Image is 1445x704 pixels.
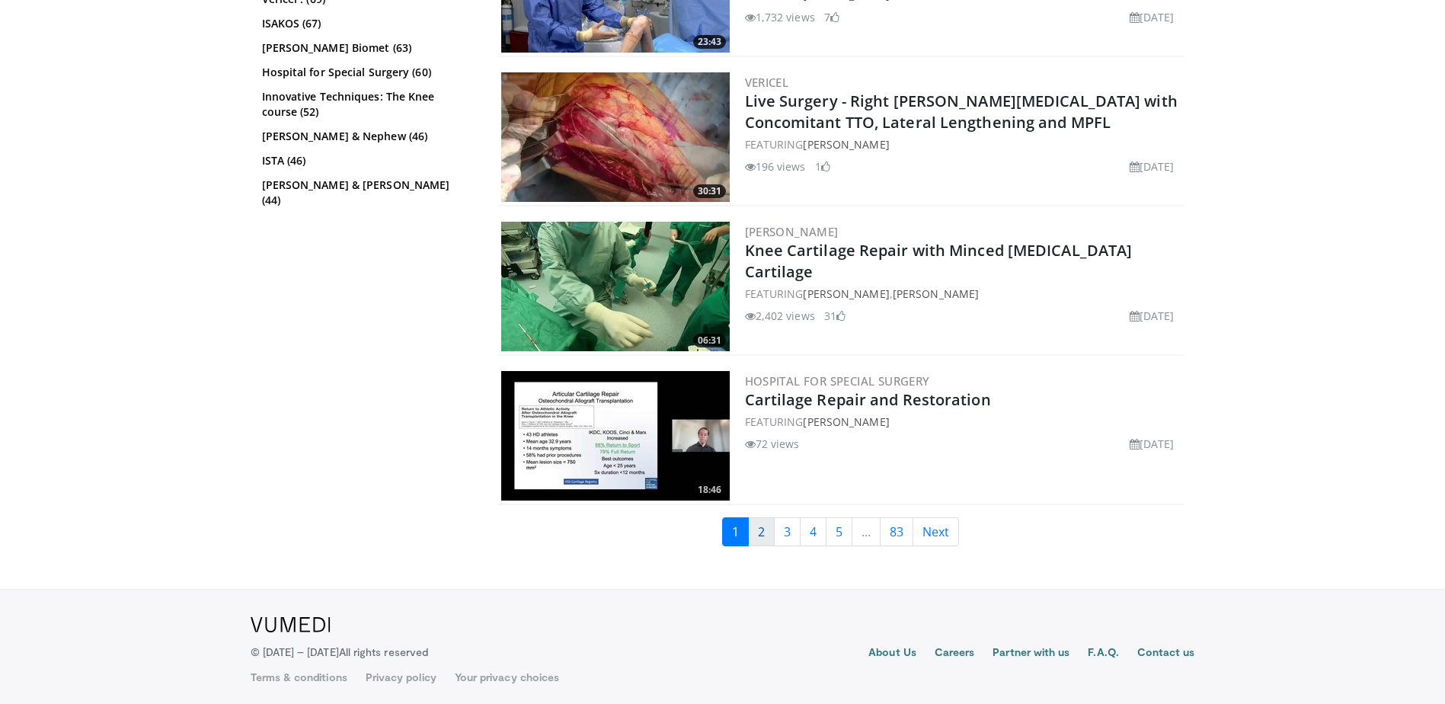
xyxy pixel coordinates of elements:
[913,517,959,546] a: Next
[748,517,775,546] a: 2
[745,286,1181,302] div: FEATURING ,
[693,483,726,497] span: 18:46
[693,334,726,347] span: 06:31
[803,137,889,152] a: [PERSON_NAME]
[501,72,730,202] img: f2822210-6046-4d88-9b48-ff7c77ada2d7.300x170_q85_crop-smart_upscale.jpg
[745,240,1133,282] a: Knee Cartilage Repair with Minced [MEDICAL_DATA] Cartilage
[1130,158,1175,174] li: [DATE]
[339,645,428,658] span: All rights reserved
[262,40,472,56] a: [PERSON_NAME] Biomet (63)
[693,184,726,198] span: 30:31
[745,158,806,174] li: 196 views
[803,414,889,429] a: [PERSON_NAME]
[693,35,726,49] span: 23:43
[745,136,1181,152] div: FEATURING
[1088,645,1118,663] a: F.A.Q.
[826,517,852,546] a: 5
[745,389,991,410] a: Cartilage Repair and Restoration
[1130,9,1175,25] li: [DATE]
[262,16,472,31] a: ISAKOS (67)
[262,89,472,120] a: Innovative Techniques: The Knee course (52)
[501,222,730,351] img: 0be54ccd-a879-4730-a01c-6cb881ba715d.300x170_q85_crop-smart_upscale.jpg
[366,670,436,685] a: Privacy policy
[745,414,1181,430] div: FEATURING
[745,373,930,389] a: Hospital for Special Surgery
[262,129,472,144] a: [PERSON_NAME] & Nephew (46)
[893,286,979,301] a: [PERSON_NAME]
[1130,436,1175,452] li: [DATE]
[935,645,975,663] a: Careers
[745,224,839,239] a: [PERSON_NAME]
[824,308,846,324] li: 31
[251,617,331,632] img: VuMedi Logo
[815,158,830,174] li: 1
[880,517,913,546] a: 83
[501,72,730,202] a: 30:31
[501,222,730,351] a: 06:31
[803,286,889,301] a: [PERSON_NAME]
[800,517,826,546] a: 4
[993,645,1069,663] a: Partner with us
[251,670,347,685] a: Terms & conditions
[745,75,789,90] a: Vericel
[501,371,730,501] a: 18:46
[1137,645,1195,663] a: Contact us
[745,308,815,324] li: 2,402 views
[455,670,559,685] a: Your privacy choices
[868,645,916,663] a: About Us
[745,91,1178,133] a: Live Surgery - Right [PERSON_NAME][MEDICAL_DATA] with Concomitant TTO, Lateral Lengthening and MPFL
[262,65,472,80] a: Hospital for Special Surgery (60)
[501,371,730,501] img: 184fdb09-a893-4766-a485-ffe4be7e4dfc.300x170_q85_crop-smart_upscale.jpg
[1130,308,1175,324] li: [DATE]
[824,9,839,25] li: 7
[745,436,800,452] li: 72 views
[498,517,1184,546] nav: Search results pages
[262,178,472,208] a: [PERSON_NAME] & [PERSON_NAME] (44)
[262,153,472,168] a: ISTA (46)
[251,645,429,660] p: © [DATE] – [DATE]
[745,9,815,25] li: 1,732 views
[774,517,801,546] a: 3
[722,517,749,546] a: 1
